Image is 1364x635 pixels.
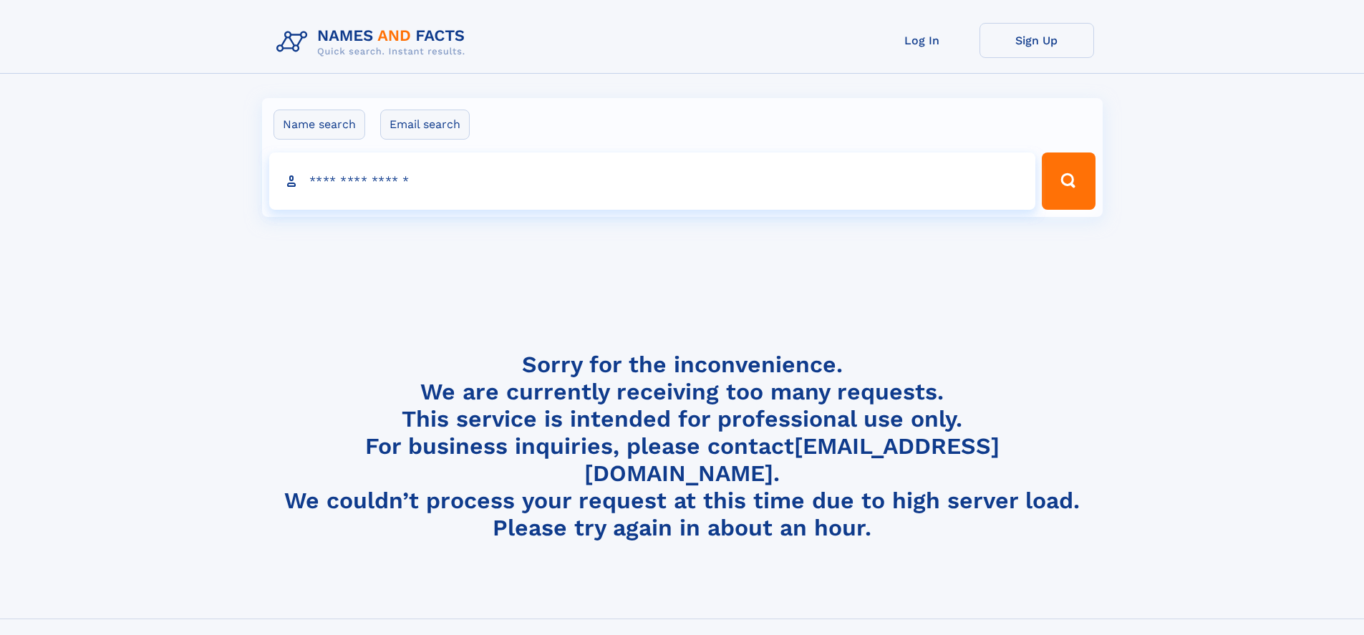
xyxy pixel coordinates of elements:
[271,351,1094,542] h4: Sorry for the inconvenience. We are currently receiving too many requests. This service is intend...
[274,110,365,140] label: Name search
[584,432,1000,487] a: [EMAIL_ADDRESS][DOMAIN_NAME]
[271,23,477,62] img: Logo Names and Facts
[380,110,470,140] label: Email search
[980,23,1094,58] a: Sign Up
[865,23,980,58] a: Log In
[1042,152,1095,210] button: Search Button
[269,152,1036,210] input: search input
